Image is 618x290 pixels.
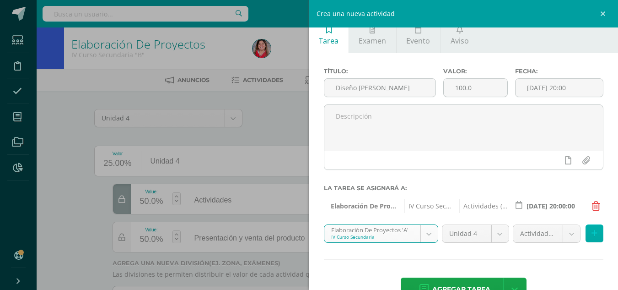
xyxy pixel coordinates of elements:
[349,18,396,53] a: Examen
[516,79,603,97] input: Fecha de entrega
[442,225,509,242] a: Unidad 4
[444,79,507,97] input: Puntos máximos
[324,79,435,97] input: Título
[406,36,430,46] span: Evento
[324,68,436,75] label: Título:
[449,225,484,242] span: Unidad 4
[331,234,414,240] div: IV Curso Secundaria
[359,36,386,46] span: Examen
[459,199,509,213] span: Actividades (50.0%)
[441,18,478,53] a: Aviso
[319,36,339,46] span: Tarea
[451,36,469,46] span: Aviso
[513,225,580,242] a: Actividades (50.0%)
[331,225,414,234] div: Elaboración De Proyectos 'A'
[443,68,508,75] label: Valor:
[324,225,438,242] a: Elaboración De Proyectos 'A'IV Curso Secundaria
[324,185,604,192] label: La tarea se asignará a:
[331,199,399,213] span: Elaboración De Proyectos 'B'
[515,68,603,75] label: Fecha:
[404,199,454,213] span: IV Curso Secundaria
[397,18,440,53] a: Evento
[520,225,556,242] span: Actividades (50.0%)
[309,18,349,53] a: Tarea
